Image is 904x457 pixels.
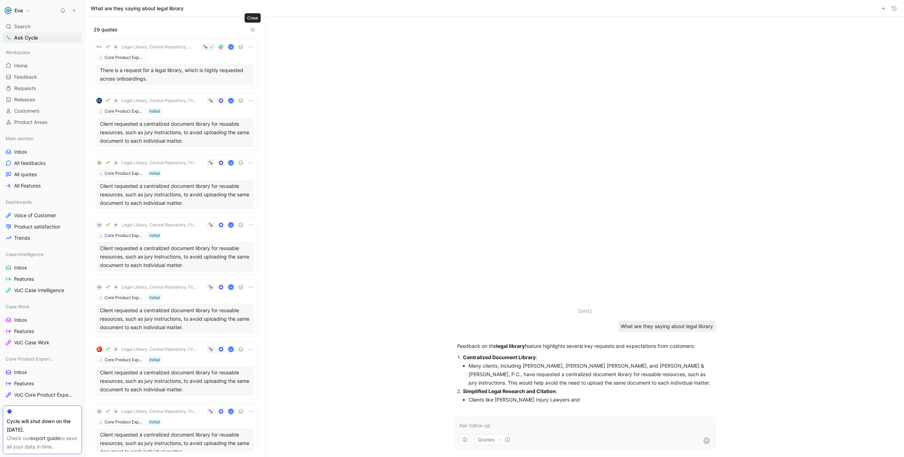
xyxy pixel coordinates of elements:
[94,25,118,34] span: 29 quotes
[96,160,102,166] div: M
[14,107,40,114] span: Customers
[100,182,251,207] div: Client requested a centralized document library for reusable resources, such as jury instructions...
[14,380,34,387] span: Features
[14,119,48,126] span: Product Areas
[103,43,195,51] button: 🌱Legal Library, Central Repository, Files Available Across All Matters
[3,233,82,243] a: Trends
[229,409,233,414] div: M
[3,354,82,364] div: Core Product Experience
[3,60,82,71] a: Home
[229,223,233,227] div: M
[6,303,29,310] span: Case Work
[3,6,32,16] button: EveEve
[3,210,82,221] a: Voice of Customer
[149,419,160,426] div: Initial
[96,44,102,50] img: logo
[121,409,198,414] span: Legal Library, Central Repository, Files Available Across All Matters
[103,221,201,229] button: 🌱Legal Library, Central Repository, Files Available Across All Matters
[14,182,41,189] span: All Features
[100,66,251,83] div: There is a request for a legal library, which is highly requested across onboardings.
[475,434,513,445] button: Quotes
[14,235,30,242] span: Trends
[96,409,102,414] div: M
[3,197,82,207] div: Dashboards
[100,244,251,269] div: Client requested a centralized document library for reusable resources, such as jury instructions...
[3,337,82,348] a: VoC Case Work
[103,159,201,167] button: 🌱Legal Library, Central Repository, Files Available Across All Matters
[106,161,110,165] img: 🌱
[105,232,144,239] div: Core Product Experience
[229,347,233,352] div: M
[6,198,32,206] span: Dashboards
[149,294,160,301] div: Initial
[100,306,251,332] div: Client requested a centralized document library for reusable resources, such as jury instructions...
[463,387,713,396] p: :
[3,249,82,296] div: Case IntelligenceInboxFeaturesVoC Case Intelligence
[3,94,82,105] a: Releases
[121,98,198,103] span: Legal Library, Central Repository, Files Available Across All Matters
[3,158,82,168] a: All feedbacks
[121,44,193,50] span: Legal Library, Central Repository, Files Available Across All Matters
[229,161,233,165] div: M
[149,232,160,239] div: Initial
[106,223,110,227] img: 🌱
[229,45,233,49] div: M
[7,434,78,451] div: Check our to save all your data in time.
[149,356,160,363] div: Initial
[3,301,82,348] div: Case WorkInboxFeaturesVoC Case Work
[14,391,73,398] span: VoC Core Product Experience
[149,108,160,115] div: Initial
[3,378,82,389] a: Features
[14,264,27,271] span: Inbox
[14,275,34,283] span: Features
[3,32,82,43] a: Ask Cycle
[14,316,27,324] span: Inbox
[618,321,716,332] div: What are they saying about legal library
[3,301,82,312] div: Case Work
[3,47,82,58] div: Workspace
[3,180,82,191] a: All Features
[496,343,525,349] strong: legal library
[14,85,36,92] span: Requests
[103,345,201,354] button: 🌱Legal Library, Central Repository, Files Available Across All Matters
[6,251,44,258] span: Case Intelligence
[3,390,82,400] a: VoC Core Product Experience
[3,221,82,232] a: Product satisfaction
[3,133,82,191] div: Main sectionInboxAll feedbacksAll quotesAll Features
[3,106,82,116] a: Customers
[3,21,82,32] div: Search
[469,362,713,387] li: Many clients, including [PERSON_NAME], [PERSON_NAME] [PERSON_NAME], and [PERSON_NAME] & [PERSON_N...
[96,98,102,103] img: logo
[105,108,144,115] div: Core Product Experience
[121,160,198,166] span: Legal Library, Central Repository, Files Available Across All Matters
[245,13,261,23] div: Close
[105,54,144,61] div: Core Product Experience
[6,49,30,56] span: Workspace
[96,284,102,290] div: M
[106,45,110,49] img: 🌱
[14,212,56,219] span: Voice of Customer
[3,83,82,94] a: Requests
[105,170,144,177] div: Core Product Experience
[3,285,82,296] a: VoC Case Intelligence
[469,396,713,404] li: Clients like [PERSON_NAME] Injury Lawyers and
[100,368,251,394] div: Client requested a centralized document library for reusable resources, such as jury instructions...
[5,7,12,14] img: Eve
[14,369,27,376] span: Inbox
[578,308,592,315] div: [DATE]
[14,7,23,14] h1: Eve
[3,197,82,243] div: DashboardsVoice of CustomerProduct satisfactionTrends
[14,62,28,69] span: Home
[14,22,30,31] span: Search
[105,356,144,363] div: Core Product Experience
[3,72,82,82] a: Feedback
[229,285,233,290] div: M
[96,346,102,352] img: logo
[14,339,49,346] span: VoC Case Work
[100,431,251,456] div: Client requested a centralized document library for reusable resources, such as jury instructions...
[3,315,82,325] a: Inbox
[149,170,160,177] div: Initial
[106,409,110,414] img: 🌱
[91,5,184,12] h1: What are they saying about legal library
[14,287,64,294] span: VoC Case Intelligence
